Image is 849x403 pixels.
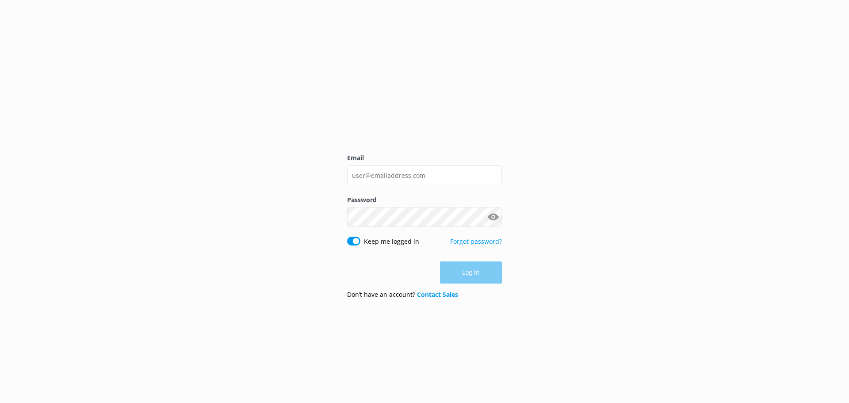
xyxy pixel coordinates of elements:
a: Forgot password? [450,237,502,246]
label: Email [347,153,502,163]
label: Password [347,195,502,205]
input: user@emailaddress.com [347,165,502,185]
p: Don’t have an account? [347,290,458,299]
a: Contact Sales [417,290,458,299]
button: Show password [484,208,502,226]
label: Keep me logged in [364,237,419,246]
